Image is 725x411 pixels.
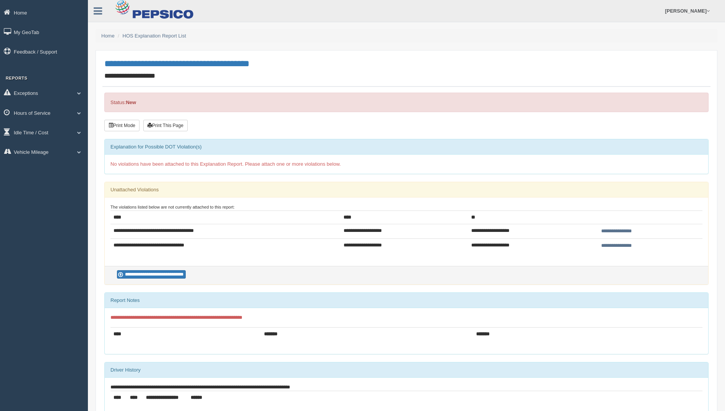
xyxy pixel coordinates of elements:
[110,161,341,167] span: No violations have been attached to this Explanation Report. Please attach one or more violations...
[110,205,235,209] small: The violations listed below are not currently attached to this report:
[123,33,186,39] a: HOS Explanation Report List
[126,99,136,105] strong: New
[101,33,115,39] a: Home
[143,120,188,131] button: Print This Page
[105,139,708,155] div: Explanation for Possible DOT Violation(s)
[105,362,708,378] div: Driver History
[105,182,708,197] div: Unattached Violations
[104,93,709,112] div: Status:
[105,293,708,308] div: Report Notes
[104,120,139,131] button: Print Mode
